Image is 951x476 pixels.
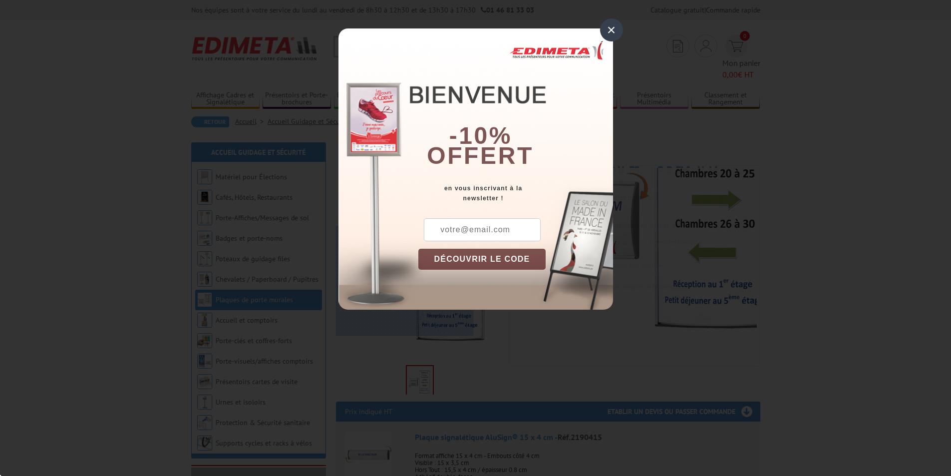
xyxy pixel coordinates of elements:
[427,142,534,169] font: offert
[600,18,623,41] div: ×
[418,249,546,270] button: DÉCOUVRIR LE CODE
[418,183,613,203] div: en vous inscrivant à la newsletter !
[424,218,541,241] input: votre@email.com
[449,122,512,149] b: -10%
